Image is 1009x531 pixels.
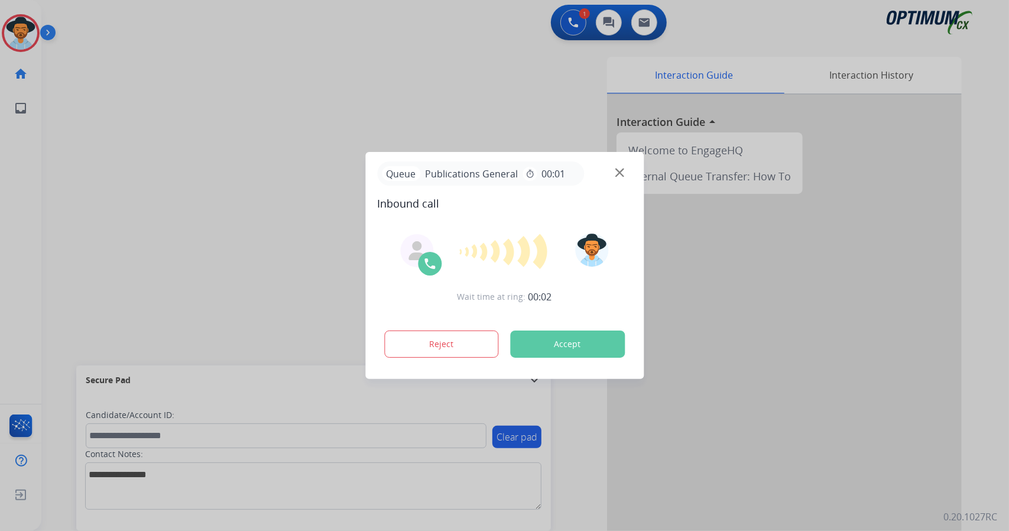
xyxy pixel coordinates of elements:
[541,167,565,181] span: 00:01
[576,234,609,267] img: avatar
[407,241,426,260] img: agent-avatar
[615,169,624,177] img: close-button
[943,510,997,524] p: 0.20.1027RC
[510,331,625,358] button: Accept
[420,167,523,181] span: Publications General
[377,195,632,212] span: Inbound call
[458,291,526,303] span: Wait time at ring:
[423,257,437,271] img: call-icon
[525,169,534,179] mat-icon: timer
[528,290,552,304] span: 00:02
[384,331,499,358] button: Reject
[382,166,420,181] p: Queue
